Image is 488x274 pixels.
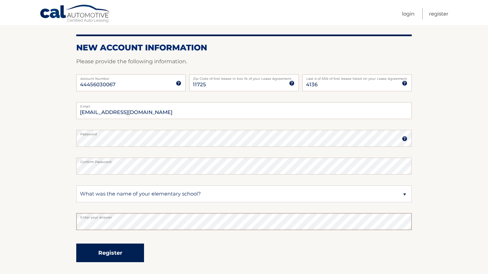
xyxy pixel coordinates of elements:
label: Password [76,130,412,135]
p: Please provide the following information. [76,57,412,66]
h2: New Account Information [76,43,412,53]
label: Account Number [76,74,186,80]
img: tooltip.svg [176,81,181,86]
input: Account Number [76,74,186,91]
a: Cal Automotive [40,4,111,24]
label: Email [76,102,412,108]
input: Email [76,102,412,119]
a: Register [429,8,448,19]
label: Last 4 of SSN of first lessee listed on your Lease Agreement [302,74,412,80]
img: tooltip.svg [402,81,407,86]
label: Enter your answer [76,213,412,219]
button: Register [76,244,144,262]
a: Login [402,8,414,19]
img: tooltip.svg [402,136,407,141]
input: Zip Code [189,74,299,91]
label: Confirm Password [76,158,412,163]
label: Zip Code of first lessee in box 1b of your Lease Agreement [189,74,299,80]
input: SSN or EIN (last 4 digits only) [302,74,412,91]
img: tooltip.svg [289,81,294,86]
